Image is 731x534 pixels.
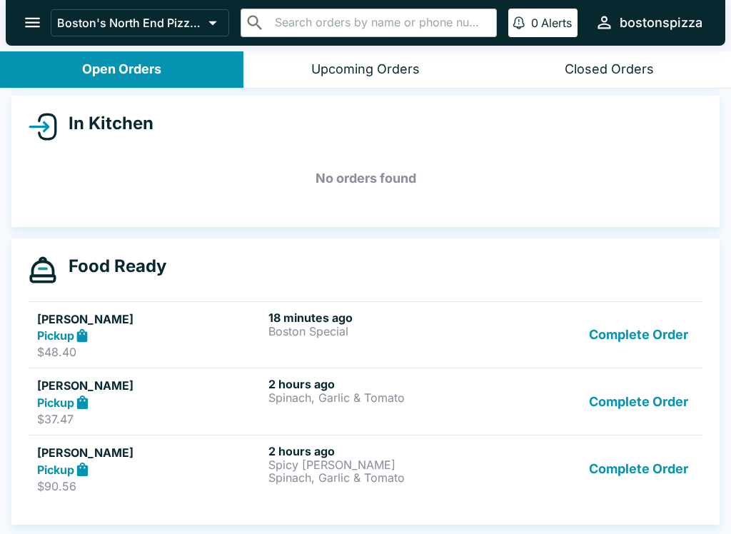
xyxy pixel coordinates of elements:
p: $90.56 [37,479,263,493]
a: [PERSON_NAME]Pickup$37.472 hours agoSpinach, Garlic & TomatoComplete Order [29,368,702,435]
button: Complete Order [583,377,694,426]
a: [PERSON_NAME]Pickup$48.4018 minutes agoBoston SpecialComplete Order [29,301,702,368]
h5: [PERSON_NAME] [37,444,263,461]
h4: Food Ready [57,256,166,277]
p: 0 [531,16,538,30]
p: Spicy [PERSON_NAME] [268,458,494,471]
div: bostonspizza [620,14,702,31]
p: Alerts [541,16,572,30]
p: Boston's North End Pizza Bakery [57,16,203,30]
strong: Pickup [37,396,74,410]
p: $37.47 [37,412,263,426]
strong: Pickup [37,328,74,343]
h5: [PERSON_NAME] [37,377,263,394]
p: Spinach, Garlic & Tomato [268,391,494,404]
input: Search orders by name or phone number [271,13,490,33]
div: Upcoming Orders [311,61,420,78]
div: Closed Orders [565,61,654,78]
p: Boston Special [268,325,494,338]
p: Spinach, Garlic & Tomato [268,471,494,484]
h4: In Kitchen [57,113,153,134]
div: Open Orders [82,61,161,78]
h6: 2 hours ago [268,377,494,391]
h6: 18 minutes ago [268,311,494,325]
button: Complete Order [583,444,694,493]
strong: Pickup [37,463,74,477]
h5: No orders found [29,153,702,204]
a: [PERSON_NAME]Pickup$90.562 hours agoSpicy [PERSON_NAME]Spinach, Garlic & TomatoComplete Order [29,435,702,502]
button: Boston's North End Pizza Bakery [51,9,229,36]
h5: [PERSON_NAME] [37,311,263,328]
button: Complete Order [583,311,694,360]
h6: 2 hours ago [268,444,494,458]
button: bostonspizza [589,7,708,38]
p: $48.40 [37,345,263,359]
button: open drawer [14,4,51,41]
